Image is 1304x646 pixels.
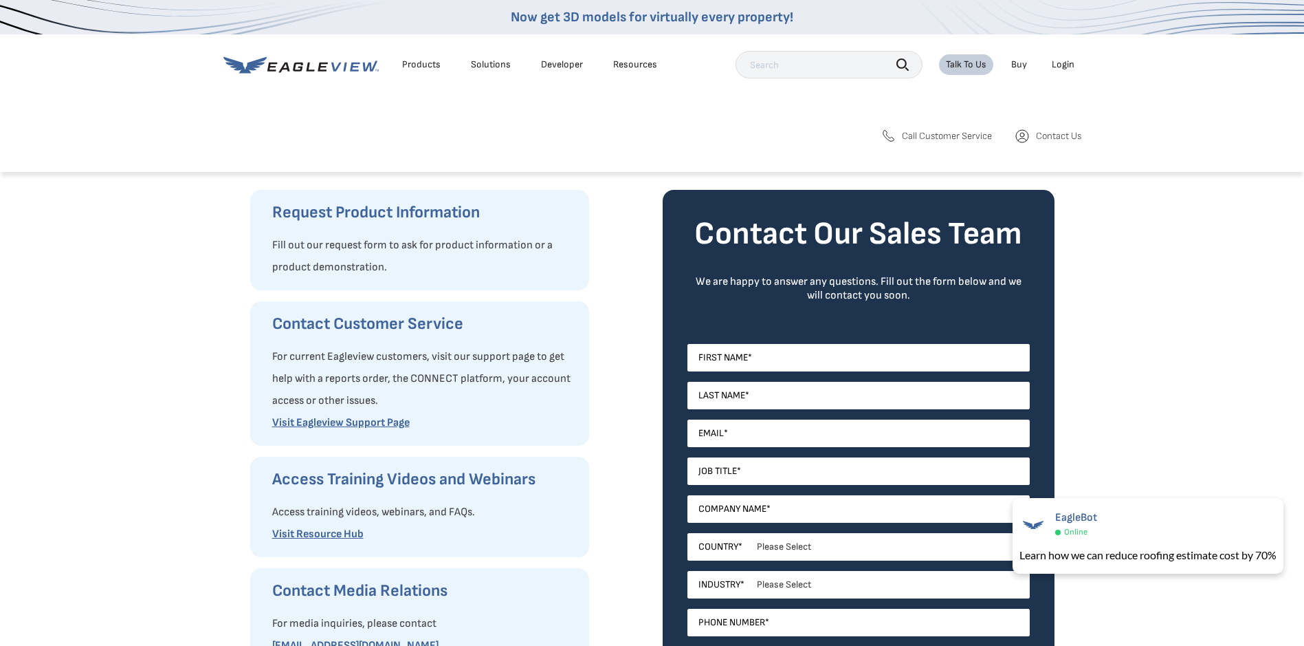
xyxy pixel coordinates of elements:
[902,130,992,142] span: Call Customer Service
[946,58,986,71] div: Talk To Us
[1011,58,1027,71] a: Buy
[694,215,1022,253] strong: Contact Our Sales Team
[1036,130,1081,142] span: Contact Us
[736,51,922,78] input: Search
[272,613,575,635] p: For media inquiries, please contact
[272,346,575,412] p: For current Eagleview customers, visit our support page to get help with a reports order, the CON...
[272,313,575,335] h3: Contact Customer Service
[471,58,511,71] div: Solutions
[1014,128,1081,144] a: Contact Us
[541,58,583,71] a: Developer
[511,9,793,25] a: Now get 3D models for virtually every property!
[272,502,575,524] p: Access training videos, webinars, and FAQs.
[272,202,575,224] h3: Request Product Information
[1064,527,1087,537] span: Online
[272,580,575,602] h3: Contact Media Relations
[1019,547,1277,563] div: Learn how we can reduce roofing estimate cost by 70%
[272,235,575,279] p: Fill out our request form to ask for product information or a product demonstration.
[613,58,657,71] div: Resources
[272,528,364,541] a: Visit Resource Hub
[1052,58,1074,71] div: Login
[272,469,575,491] h3: Access Training Videos and Webinars
[880,128,992,144] a: Call Customer Service
[1019,511,1047,539] img: EagleBot
[272,416,410,429] a: Visit Eagleview Support Page
[1055,511,1097,524] span: EagleBot
[687,275,1030,303] div: We are happy to answer any questions. Fill out the form below and we will contact you soon.
[402,58,441,71] div: Products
